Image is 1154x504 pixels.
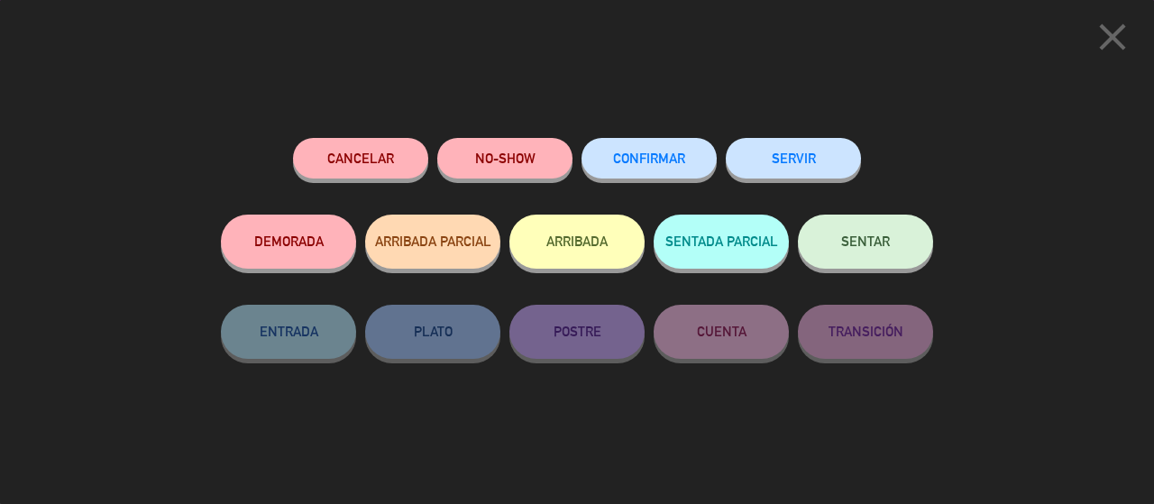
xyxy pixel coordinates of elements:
button: POSTRE [509,305,645,359]
button: SENTADA PARCIAL [654,215,789,269]
button: CUENTA [654,305,789,359]
button: NO-SHOW [437,138,572,179]
button: ENTRADA [221,305,356,359]
span: ARRIBADA PARCIAL [375,234,491,249]
button: ARRIBADA PARCIAL [365,215,500,269]
button: ARRIBADA [509,215,645,269]
button: Cancelar [293,138,428,179]
button: CONFIRMAR [582,138,717,179]
button: PLATO [365,305,500,359]
i: close [1090,14,1135,60]
button: close [1085,14,1140,67]
span: SENTAR [841,234,890,249]
button: SERVIR [726,138,861,179]
button: SENTAR [798,215,933,269]
span: CONFIRMAR [613,151,685,166]
button: DEMORADA [221,215,356,269]
button: TRANSICIÓN [798,305,933,359]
